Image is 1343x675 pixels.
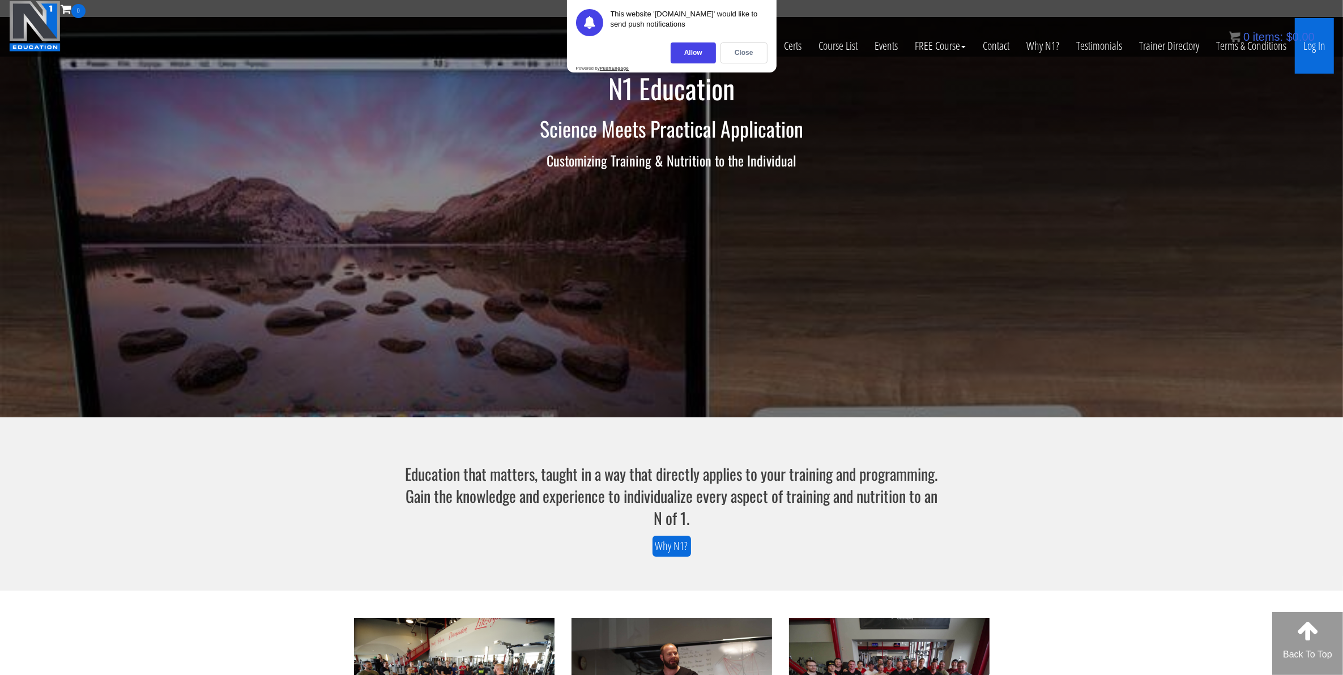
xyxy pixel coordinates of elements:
a: Contact [974,18,1018,74]
span: $ [1286,31,1293,43]
a: Course List [810,18,866,74]
a: Why N1? [1018,18,1068,74]
span: 0 [71,4,86,18]
a: Terms & Conditions [1208,18,1295,74]
span: 0 [1243,31,1250,43]
a: Trainer Directory [1131,18,1208,74]
a: 0 items: $0.00 [1229,31,1315,43]
div: Allow [671,42,716,63]
div: This website '[DOMAIN_NAME]' would like to send push notifications [611,9,768,36]
a: Events [866,18,906,74]
h1: N1 Education [340,74,1003,104]
span: items: [1253,31,1283,43]
a: Why N1? [653,536,691,557]
a: FREE Course [906,18,974,74]
img: n1-education [9,1,61,52]
strong: PushEngage [600,66,629,71]
a: 0 [61,1,86,16]
img: icon11.png [1229,31,1240,42]
h2: Science Meets Practical Application [340,117,1003,140]
a: Certs [775,18,810,74]
h3: Customizing Training & Nutrition to the Individual [340,153,1003,168]
div: Powered by [576,66,629,71]
bdi: 0.00 [1286,31,1315,43]
h3: Education that matters, taught in a way that directly applies to your training and programming. G... [402,463,941,529]
a: Log In [1295,18,1334,74]
div: Close [720,42,768,63]
a: Testimonials [1068,18,1131,74]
